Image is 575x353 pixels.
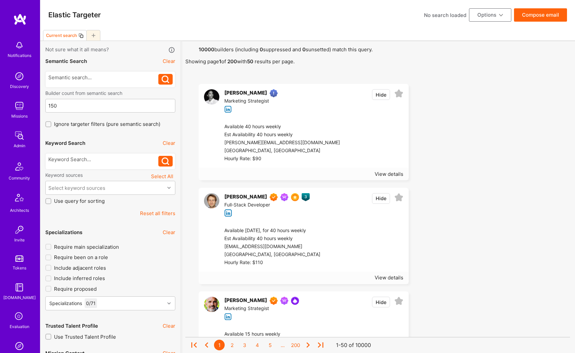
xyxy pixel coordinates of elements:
[48,11,101,19] h3: Elastic Targeter
[162,76,169,83] i: icon Search
[78,33,84,38] i: icon Copy
[204,193,219,208] img: User Avatar
[167,186,171,189] i: icon Chevron
[54,264,106,271] span: Include adjacent roles
[163,140,175,147] button: Clear
[54,333,116,340] span: Use Trusted Talent Profile
[13,264,26,271] div: Tokens
[10,323,29,330] div: Evaluation
[224,227,320,235] div: Available [DATE], for 40 hours weekly
[163,229,175,236] button: Clear
[224,106,232,113] i: icon linkedIn
[224,243,320,251] div: [EMAIL_ADDRESS][DOMAIN_NAME]
[290,340,301,350] div: 200
[469,8,511,22] button: Options
[224,147,340,155] div: [GEOGRAPHIC_DATA], [GEOGRAPHIC_DATA]
[280,297,288,305] img: Been on Mission
[224,235,320,243] div: Est Availability 40 hours weekly
[204,193,219,217] a: User Avatar
[270,297,278,305] img: Exceptional A.Teamer
[224,89,267,97] div: [PERSON_NAME]
[239,340,250,350] div: 3
[224,193,267,201] div: [PERSON_NAME]
[13,39,26,52] img: bell
[45,58,87,65] div: Semantic Search
[54,197,105,204] span: Use query for sorting
[394,89,403,98] i: icon EmptyStar
[224,297,267,305] div: [PERSON_NAME]
[224,305,299,313] div: Marketing Strategist
[9,175,30,181] div: Community
[11,113,28,120] div: Missions
[270,193,278,201] img: Exceptional A.Teamer
[163,58,175,65] button: Clear
[13,310,26,323] i: icon SelectionTeam
[219,58,221,65] strong: 1
[14,142,25,149] div: Admin
[375,274,403,281] div: View details
[224,131,340,139] div: Est Availability 40 hours weekly
[224,155,340,163] div: Hourly Rate: $90
[14,236,25,243] div: Invite
[85,298,97,308] div: 0 / 71
[280,193,288,201] img: Been on Mission
[45,46,109,54] span: Not sure what it all means?
[224,139,340,147] div: [PERSON_NAME][EMAIL_ADDRESS][DOMAIN_NAME]
[149,172,175,181] button: Select All
[45,172,83,178] label: Keyword sources
[54,121,160,128] span: Ignore targeter filters (pure semantic search)
[224,330,340,338] div: Available 15 hours weekly
[291,193,299,201] img: SelectionTeam
[8,52,31,59] div: Notifications
[227,340,237,350] div: 2
[13,13,27,25] img: logo
[45,140,85,147] div: Keyword Search
[247,58,253,65] strong: 50
[185,58,570,65] p: Showing page of with results per page.
[499,13,503,17] i: icon ArrowDownBlack
[92,34,95,37] i: icon Plus
[10,207,29,214] div: Architects
[252,340,263,350] div: 4
[49,300,82,307] div: Specializations
[13,223,26,236] img: Invite
[45,322,98,329] div: Trusted Talent Profile
[224,313,232,321] i: icon linkedIn
[394,193,403,202] i: icon EmptyStar
[204,297,219,312] img: User Avatar
[54,285,97,292] span: Require proposed
[46,33,77,38] div: Current search
[224,259,320,267] div: Hourly Rate: $110
[54,275,105,282] span: Include inferred roles
[13,99,26,113] img: teamwork
[199,46,214,53] strong: 10000
[204,89,219,105] img: User Avatar
[11,159,27,175] img: Community
[336,342,371,349] div: 1-50 of 10000
[302,46,306,53] strong: 0
[224,123,340,131] div: Available 40 hours weekly
[13,129,26,142] img: admin teamwork
[227,58,237,65] strong: 200
[291,297,299,305] img: Power user
[54,243,119,250] span: Require main specialization
[372,297,390,307] button: Hide
[140,210,175,217] button: Reset all filters
[204,297,219,320] a: User Avatar
[204,89,219,113] a: User Avatar
[372,89,390,100] button: Hide
[10,83,29,90] div: Discovery
[15,255,23,262] img: tokens
[224,97,280,105] div: Marketing Strategist
[375,171,403,177] div: View details
[424,12,466,19] div: No search loaded
[162,158,169,165] i: icon Search
[13,339,26,353] img: Admin Search
[372,193,390,204] button: Hide
[167,302,171,305] i: icon Chevron
[48,184,105,191] div: Select keyword sources
[277,340,288,350] div: ...
[224,201,310,209] div: Full-Stack Developer
[214,340,225,350] div: 1
[45,229,82,236] div: Specializations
